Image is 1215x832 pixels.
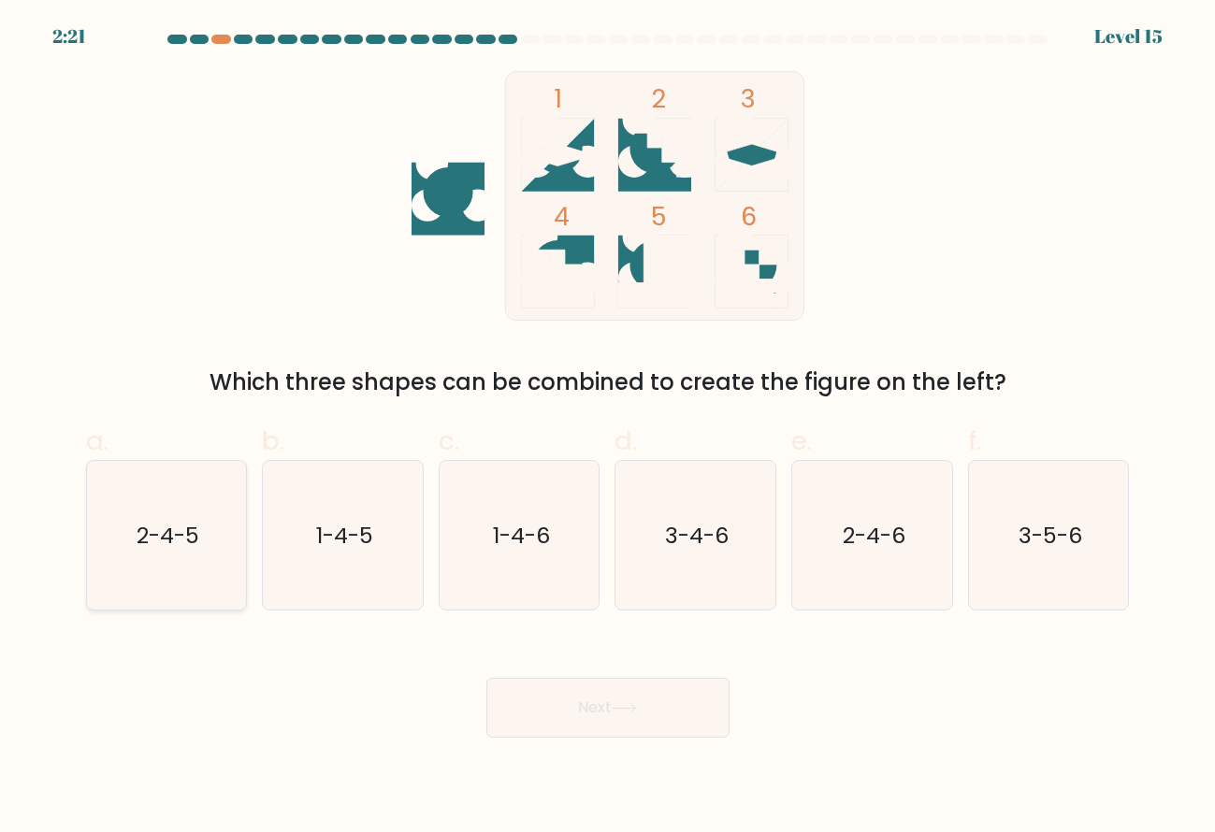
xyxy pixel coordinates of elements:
[86,423,108,459] span: a.
[486,678,730,738] button: Next
[492,520,549,551] text: 1-4-6
[843,520,905,551] text: 2-4-6
[968,423,981,459] span: f.
[137,520,199,551] text: 2-4-5
[665,520,729,551] text: 3-4-6
[52,22,86,50] div: 2:21
[741,80,756,117] tspan: 3
[554,198,570,235] tspan: 4
[651,80,666,117] tspan: 2
[262,423,284,459] span: b.
[554,80,562,117] tspan: 1
[439,423,459,459] span: c.
[615,423,637,459] span: d.
[316,520,373,551] text: 1-4-5
[1019,520,1082,551] text: 3-5-6
[741,198,757,235] tspan: 6
[651,198,667,235] tspan: 5
[97,366,1119,399] div: Which three shapes can be combined to create the figure on the left?
[1094,22,1163,50] div: Level 15
[791,423,812,459] span: e.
